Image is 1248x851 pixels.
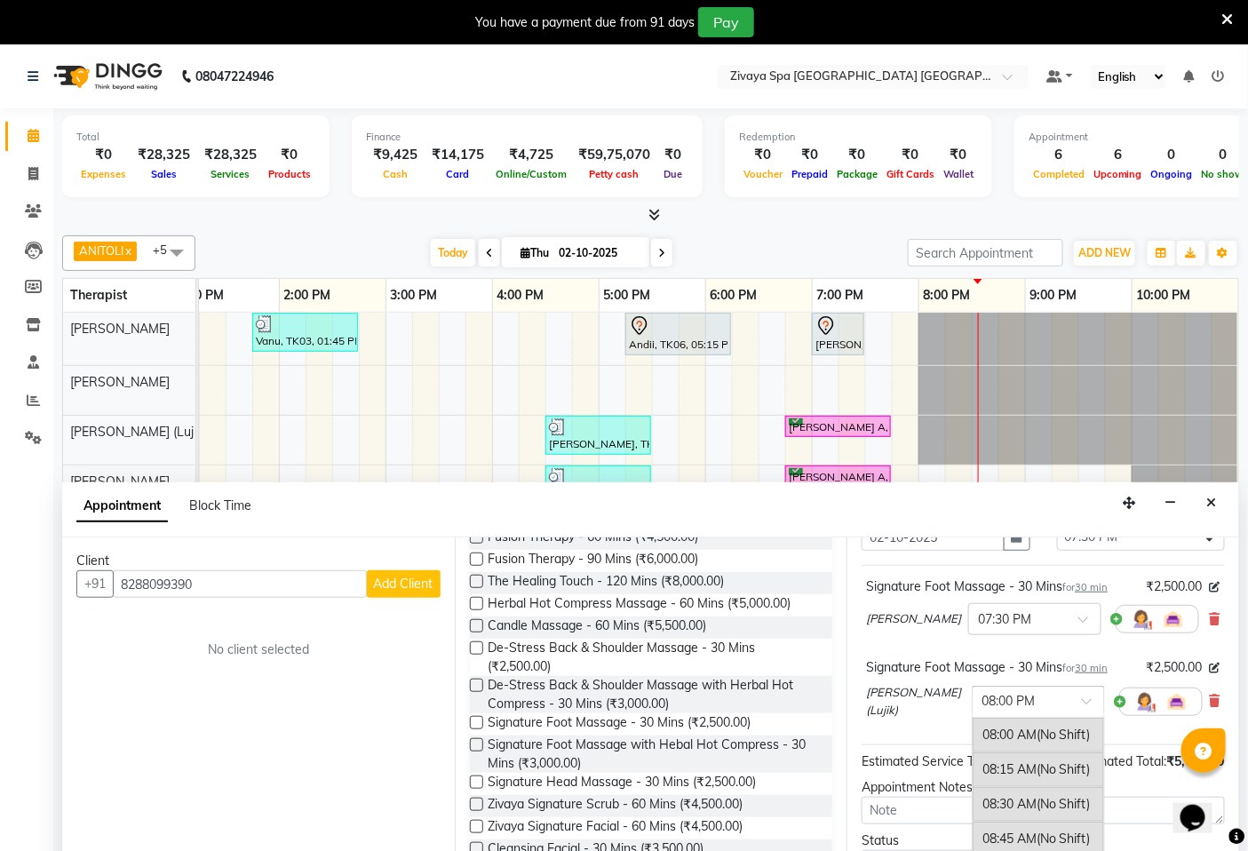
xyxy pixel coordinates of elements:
[862,753,998,769] span: Estimated Service Time:
[1089,168,1147,180] span: Upcoming
[882,168,939,180] span: Gift Cards
[491,168,571,180] span: Online/Custom
[76,145,131,165] div: ₹0
[1166,691,1188,712] img: Interior.png
[366,130,688,145] div: Finance
[659,168,687,180] span: Due
[787,418,889,435] div: [PERSON_NAME] A, TK08, 06:45 PM-07:45 PM, Swedish De-Stress - 60 Mins
[862,523,1004,551] input: yyyy-mm-dd
[882,145,939,165] div: ₹0
[1037,761,1091,777] span: (No Shift)
[378,168,412,180] span: Cash
[973,787,1104,822] div: 08:30 AM
[207,168,255,180] span: Services
[1173,780,1230,833] iframe: chat widget
[866,684,965,719] span: [PERSON_NAME] (Lujik)
[553,240,642,266] input: 2025-10-02
[280,282,336,308] a: 2:00 PM
[197,145,264,165] div: ₹28,325
[1077,753,1167,769] span: Estimated Total:
[131,145,197,165] div: ₹28,325
[547,418,649,452] div: [PERSON_NAME], TK05, 04:30 PM-05:30 PM, Swedish De-Stress - 60 Mins
[76,552,441,570] div: Client
[739,130,978,145] div: Redemption
[1075,662,1108,674] span: 30 min
[585,168,644,180] span: Petty cash
[1062,662,1108,674] small: for
[1147,658,1203,677] span: ₹2,500.00
[832,145,882,165] div: ₹0
[919,282,975,308] a: 8:00 PM
[189,497,251,513] span: Block Time
[475,13,695,32] div: You have a payment due from 91 days
[1037,831,1091,847] span: (No Shift)
[1134,691,1156,712] img: Hairdresser.png
[76,490,168,522] span: Appointment
[939,145,978,165] div: ₹0
[489,572,725,594] span: The Healing Touch - 120 Mins (₹8,000.00)
[1089,145,1147,165] div: 6
[119,640,398,659] div: No client selected
[431,239,475,266] span: Today
[366,145,425,165] div: ₹9,425
[76,130,315,145] div: Total
[367,570,441,598] button: Add Client
[489,594,791,616] span: Herbal Hot Compress Massage - 60 Mins (₹5,000.00)
[973,752,1104,787] div: 08:15 AM
[657,145,688,165] div: ₹0
[489,676,819,713] span: De-Stress Back & Shoulder Massage with Herbal Hot Compress - 30 Mins (₹3,000.00)
[1026,282,1082,308] a: 9:00 PM
[516,246,553,259] span: Thu
[173,282,229,308] a: 1:00 PM
[489,795,743,817] span: Zivaya Signature Scrub - 60 Mins (₹4,500.00)
[600,282,656,308] a: 5:00 PM
[866,610,961,628] span: [PERSON_NAME]
[254,315,356,349] div: Vanu, TK03, 01:45 PM-02:45 PM, Swedish De-Stress - 60 Mins
[45,52,167,101] img: logo
[706,282,762,308] a: 6:00 PM
[787,168,832,180] span: Prepaid
[76,168,131,180] span: Expenses
[76,570,114,598] button: +91
[425,145,491,165] div: ₹14,175
[147,168,181,180] span: Sales
[113,570,367,598] input: Search by Name/Mobile/Email/Code
[489,616,707,639] span: Candle Massage - 60 Mins (₹5,500.00)
[489,639,819,676] span: De-Stress Back & Shoulder Massage - 30 Mins (₹2,500.00)
[489,528,699,550] span: Fusion Therapy - 60 Mins (₹4,500.00)
[153,243,180,257] span: +5
[489,773,757,795] span: Signature Head Massage - 30 Mins (₹2,500.00)
[787,145,832,165] div: ₹0
[195,52,274,101] b: 08047224946
[547,468,649,502] div: [PERSON_NAME], TK05, 04:30 PM-05:30 PM, [GEOGRAPHIC_DATA] - 60 Mins
[813,282,869,308] a: 7:00 PM
[123,243,131,258] a: x
[627,315,729,353] div: Andii, TK06, 05:15 PM-06:15 PM, Swedish De-Stress - 60 Mins
[1037,796,1091,812] span: (No Shift)
[442,168,474,180] span: Card
[489,736,819,773] span: Signature Foot Massage with Hebal Hot Compress - 30 Mins (₹3,000.00)
[70,287,127,303] span: Therapist
[1163,608,1184,630] img: Interior.png
[814,315,862,353] div: [PERSON_NAME], TK10, 07:00 PM-07:30 PM, De-Stress Back & Shoulder Massage - 30 Mins
[1147,577,1203,596] span: ₹2,500.00
[787,468,889,485] div: [PERSON_NAME] A, TK09, 06:45 PM-07:45 PM, Swedish De-Stress - 60 Mins
[1199,489,1225,517] button: Close
[1133,282,1196,308] a: 10:00 PM
[1078,246,1131,259] span: ADD NEW
[79,243,123,258] span: ANITOLI
[489,817,743,839] span: Zivaya Signature Facial - 60 Mins (₹4,500.00)
[1210,663,1220,673] i: Edit price
[1147,168,1197,180] span: Ongoing
[489,550,699,572] span: Fusion Therapy - 90 Mins (₹6,000.00)
[739,168,787,180] span: Voucher
[866,577,1108,596] div: Signature Foot Massage - 30 Mins
[1037,727,1091,743] span: (No Shift)
[698,7,754,37] button: Pay
[70,321,170,337] span: [PERSON_NAME]
[70,374,170,390] span: [PERSON_NAME]
[491,145,571,165] div: ₹4,725
[264,168,315,180] span: Products
[1167,753,1225,769] span: ₹5,000.00
[973,718,1104,752] div: 08:00 AM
